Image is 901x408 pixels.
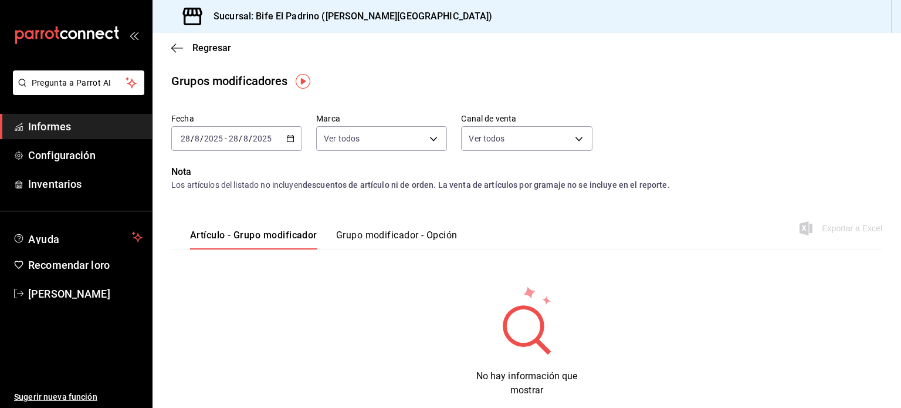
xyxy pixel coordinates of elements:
img: Tooltip marker [296,74,310,89]
span: / [249,134,252,143]
font: Grupo modificador - Opción [336,230,458,241]
font: Sugerir nueva función [14,392,97,402]
font: Configuración [28,149,96,161]
input: -- [243,134,249,143]
div: pestañas de navegación [190,229,458,249]
font: Ver todos [469,134,504,143]
font: Informes [28,120,71,133]
font: Recomendar loro [28,259,110,271]
font: Pregunta a Parrot AI [32,78,111,87]
span: - [225,134,227,143]
font: Nota [171,166,192,177]
font: Los artículos del listado no incluyen [171,180,303,190]
font: No hay información que mostrar [476,370,578,396]
font: descuentos de artículo ni de orden. La venta de artículos por gramaje no se incluye en el reporte. [303,180,670,190]
font: Canal de venta [461,114,516,123]
span: / [200,134,204,143]
button: abrir_cajón_menú [129,31,138,40]
input: -- [228,134,239,143]
button: Pregunta a Parrot AI [13,70,144,95]
font: Ver todos [324,134,360,143]
font: Marca [316,114,340,123]
font: Fecha [171,114,194,123]
span: / [191,134,194,143]
font: Ayuda [28,233,60,245]
font: [PERSON_NAME] [28,288,110,300]
font: Artículo - Grupo modificador [190,230,317,241]
a: Pregunta a Parrot AI [8,85,144,97]
font: Inventarios [28,178,82,190]
input: -- [180,134,191,143]
span: / [239,134,242,143]
input: ---- [204,134,223,143]
button: Regresar [171,42,231,53]
font: Sucursal: Bife El Padrino ([PERSON_NAME][GEOGRAPHIC_DATA]) [214,11,493,22]
input: -- [194,134,200,143]
font: Regresar [192,42,231,53]
input: ---- [252,134,272,143]
font: Grupos modificadores [171,74,288,88]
